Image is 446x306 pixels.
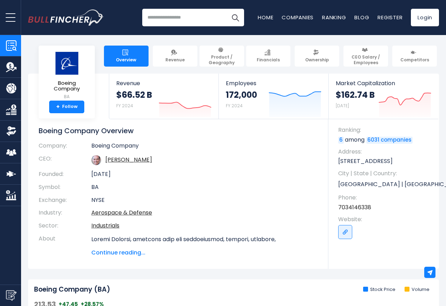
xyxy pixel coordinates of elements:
a: +Follow [49,101,84,113]
span: Continue reading... [91,249,318,257]
p: [STREET_ADDRESS] [338,157,432,165]
a: Competitors [392,46,437,67]
a: Overview [104,46,149,67]
th: About [39,232,91,257]
a: Financials [246,46,291,67]
li: Volume [405,287,429,293]
strong: $66.52 B [116,89,152,100]
th: Sector: [39,219,91,232]
td: BA [91,181,318,194]
a: Go to link [338,225,352,239]
a: Register [378,14,402,21]
a: ceo [105,156,152,164]
td: Boeing Company [91,142,318,152]
a: Boeing Company BA [44,51,90,101]
span: Product / Geography [203,54,241,65]
span: Revenue [116,80,211,87]
a: 6 [338,137,344,144]
a: Go to homepage [28,9,104,26]
a: Companies [282,14,314,21]
a: Ranking [322,14,346,21]
span: City | State | Country: [338,170,432,177]
strong: + [56,104,60,110]
a: Employees 172,000 FY 2024 [219,74,328,119]
a: Industrials [91,222,119,230]
td: [DATE] [91,168,318,181]
a: 6031 companies [366,137,413,144]
td: NYSE [91,194,318,207]
p: [GEOGRAPHIC_DATA] | [GEOGRAPHIC_DATA] | US [338,179,432,190]
span: CEO Salary / Employees [347,54,385,65]
small: FY 2024 [226,103,243,109]
small: [DATE] [336,103,349,109]
img: kelly-ortberg.jpg [91,155,101,165]
a: Product / Geography [199,46,244,67]
th: Exchange: [39,194,91,207]
span: Phone: [338,194,432,202]
span: Address: [338,148,432,156]
a: Market Capitalization $162.74 B [DATE] [329,74,438,119]
th: Company: [39,142,91,152]
img: Bullfincher logo [28,9,104,26]
a: Login [411,9,439,26]
a: Revenue [153,46,197,67]
th: Founded: [39,168,91,181]
span: Boeing Company [44,80,89,92]
a: Ownership [295,46,339,67]
a: CEO Salary / Employees [343,46,388,67]
p: among [338,136,432,144]
span: Ranking: [338,126,432,134]
h1: Boeing Company Overview [39,126,318,135]
span: Market Capitalization [336,80,431,87]
a: Revenue $66.52 B FY 2024 [109,74,218,119]
span: Ownership [305,57,329,63]
span: Employees [226,80,321,87]
span: Website: [338,216,432,223]
img: Ownership [6,126,17,136]
a: Blog [354,14,369,21]
th: CEO: [39,152,91,168]
a: Aerospace & Defense [91,209,152,217]
a: 7034146338 [338,204,371,211]
th: Industry: [39,206,91,219]
a: Home [258,14,273,21]
span: Overview [116,57,136,63]
th: Symbol: [39,181,91,194]
small: FY 2024 [116,103,133,109]
h2: Boeing Company (BA) [34,285,110,294]
li: Stock Price [363,287,395,293]
strong: $162.74 B [336,89,375,100]
small: BA [44,94,89,100]
span: Financials [257,57,280,63]
span: Competitors [400,57,429,63]
button: Search [227,9,244,26]
span: Revenue [165,57,185,63]
strong: 172,000 [226,89,257,100]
